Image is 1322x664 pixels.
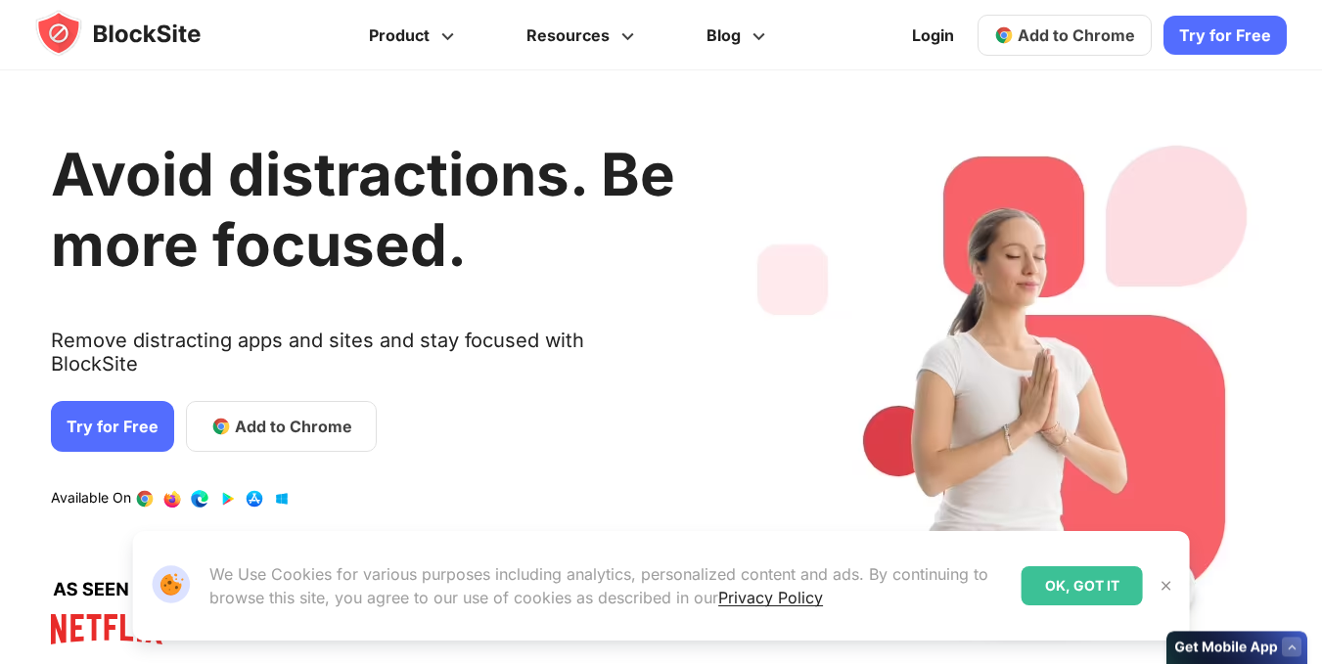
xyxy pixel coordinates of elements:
[51,489,131,509] text: Available On
[51,401,174,452] a: Try for Free
[35,10,239,57] img: blocksite-icon.5d769676.svg
[900,12,966,59] a: Login
[186,401,377,452] a: Add to Chrome
[1154,573,1179,598] button: Close
[209,562,1006,609] p: We Use Cookies for various purposes including analytics, personalized content and ads. By continu...
[1159,578,1174,594] img: Close
[1022,566,1143,605] div: OK, GOT IT
[978,15,1152,56] a: Add to Chrome
[718,588,823,607] a: Privacy Policy
[51,329,675,391] text: Remove distracting apps and sites and stay focused with BlockSite
[994,25,1014,45] img: chrome-icon.svg
[51,139,675,280] h1: Avoid distractions. Be more focused.
[235,415,352,438] span: Add to Chrome
[1018,25,1135,45] span: Add to Chrome
[1163,16,1287,55] a: Try for Free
